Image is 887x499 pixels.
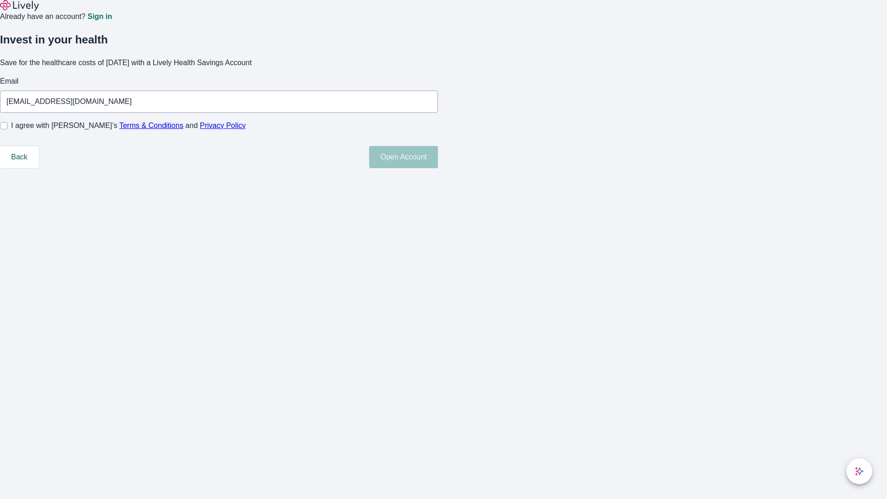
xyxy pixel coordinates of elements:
a: Sign in [87,13,112,20]
button: chat [846,458,872,484]
a: Terms & Conditions [119,122,183,129]
span: I agree with [PERSON_NAME]’s and [11,120,246,131]
a: Privacy Policy [200,122,246,129]
svg: Lively AI Assistant [855,467,864,476]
